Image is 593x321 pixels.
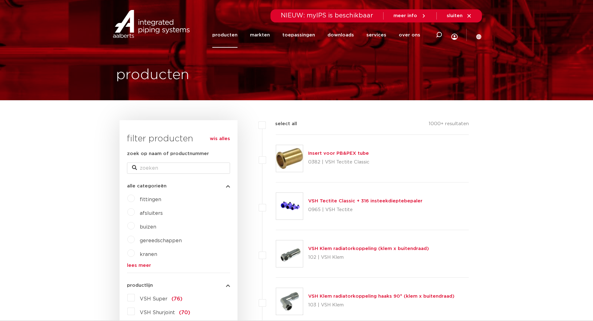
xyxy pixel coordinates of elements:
[140,224,156,229] a: buizen
[127,163,230,174] input: zoeken
[276,288,303,315] img: Thumbnail for VSH Klem radiatorkoppeling haaks 90° (klem x buitendraad)
[140,310,175,315] span: VSH Shurjoint
[127,184,230,188] button: alle categorieën
[140,238,182,243] a: gereedschappen
[212,22,238,48] a: producten
[308,294,454,299] a: VSH Klem radiatorkoppeling haaks 90° (klem x buitendraad)
[116,65,189,85] h1: producten
[127,263,230,268] a: lees meer
[366,22,386,48] a: services
[276,240,303,267] img: Thumbnail for VSH Klem radiatorkoppeling (klem x buitendraad)
[212,22,420,48] nav: Menu
[308,253,429,262] p: 102 | VSH Klem
[308,157,369,167] p: 0382 | VSH Tectite Classic
[127,283,153,288] span: productlijn
[276,145,303,172] img: Thumbnail for Insert voor PB&PEX tube
[308,205,422,215] p: 0965 | VSH Tectite
[127,133,230,145] h3: filter producten
[140,197,161,202] a: fittingen
[210,135,230,143] a: wis alles
[399,22,420,48] a: over ons
[308,151,369,156] a: Insert voor PB&PEX tube
[429,120,469,130] p: 1000+ resultaten
[308,300,454,310] p: 103 | VSH Klem
[140,252,157,257] a: kranen
[451,21,458,50] div: my IPS
[447,13,472,19] a: sluiten
[127,184,167,188] span: alle categorieën
[282,22,315,48] a: toepassingen
[327,22,354,48] a: downloads
[393,13,417,18] span: meer info
[140,296,167,301] span: VSH Super
[308,246,429,251] a: VSH Klem radiatorkoppeling (klem x buitendraad)
[172,296,182,301] span: (76)
[308,199,422,203] a: VSH Tectite Classic + 316 insteekdieptebepaler
[266,120,297,128] label: select all
[179,310,190,315] span: (70)
[127,150,209,158] label: zoek op naam of productnummer
[140,211,163,216] a: afsluiters
[447,13,463,18] span: sluiten
[393,13,426,19] a: meer info
[127,283,230,288] button: productlijn
[250,22,270,48] a: markten
[281,12,373,19] span: NIEUW: myIPS is beschikbaar
[276,193,303,220] img: Thumbnail for VSH Tectite Classic + 316 insteekdieptebepaler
